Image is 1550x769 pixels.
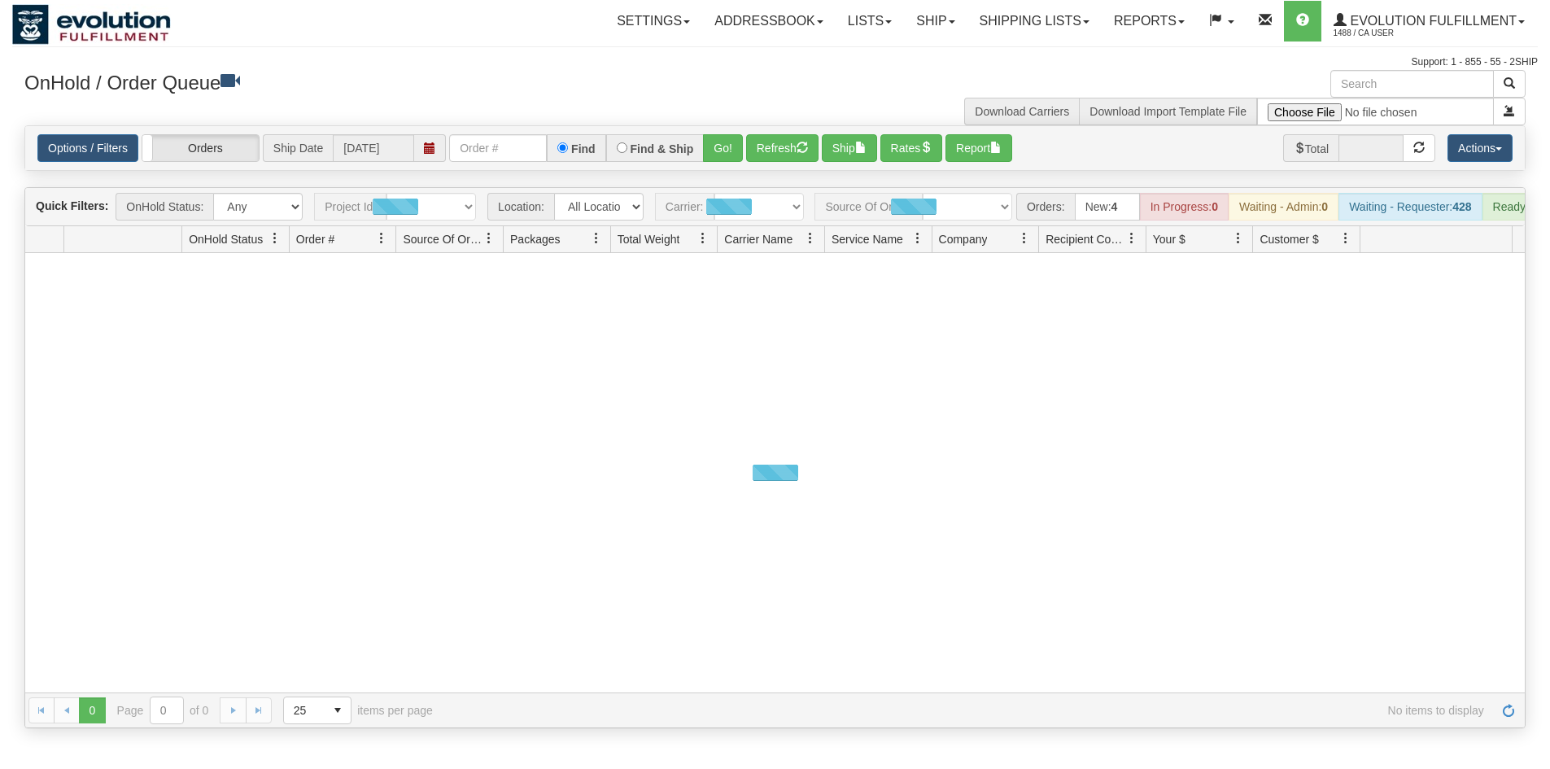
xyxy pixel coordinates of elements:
[263,134,333,162] span: Ship Date
[1229,193,1338,221] div: Waiting - Admin:
[702,1,836,42] a: Addressbook
[571,143,596,155] label: Find
[689,225,717,252] a: Total Weight filter column settings
[1283,134,1339,162] span: Total
[836,1,904,42] a: Lists
[1257,98,1494,125] input: Import
[25,188,1525,226] div: grid toolbar
[12,4,171,45] img: logo1488.jpg
[1495,697,1522,723] a: Refresh
[822,134,877,162] button: Ship
[1447,134,1513,162] button: Actions
[1089,105,1247,118] a: Download Import Template File
[1140,193,1229,221] div: In Progress:
[261,225,289,252] a: OnHold Status filter column settings
[724,231,792,247] span: Carrier Name
[1452,200,1471,213] strong: 428
[618,231,680,247] span: Total Weight
[1118,225,1146,252] a: Recipient Country filter column settings
[283,697,351,724] span: Page sizes drop down
[939,231,988,247] span: Company
[1111,200,1118,213] strong: 4
[1321,200,1328,213] strong: 0
[904,1,967,42] a: Ship
[880,134,943,162] button: Rates
[1493,70,1526,98] button: Search
[1046,231,1125,247] span: Recipient Country
[325,697,351,723] span: select
[475,225,503,252] a: Source Of Order filter column settings
[487,193,554,221] span: Location:
[1513,301,1548,467] iframe: chat widget
[1338,193,1482,221] div: Waiting - Requester:
[1334,25,1456,42] span: 1488 / CA User
[1332,225,1360,252] a: Customer $ filter column settings
[79,697,105,723] span: Page 0
[945,134,1012,162] button: Report
[1016,193,1075,221] span: Orders:
[368,225,395,252] a: Order # filter column settings
[583,225,610,252] a: Packages filter column settings
[117,697,209,724] span: Page of 0
[296,231,334,247] span: Order #
[1330,70,1494,98] input: Search
[12,55,1538,69] div: Support: 1 - 855 - 55 - 2SHIP
[37,134,138,162] a: Options / Filters
[142,135,259,161] label: Orders
[510,231,560,247] span: Packages
[1212,200,1218,213] strong: 0
[1260,231,1318,247] span: Customer $
[746,134,819,162] button: Refresh
[797,225,824,252] a: Carrier Name filter column settings
[1321,1,1537,42] a: Evolution Fulfillment 1488 / CA User
[904,225,932,252] a: Service Name filter column settings
[1225,225,1252,252] a: Your $ filter column settings
[832,231,903,247] span: Service Name
[1075,193,1140,221] div: New:
[24,70,763,94] h3: OnHold / Order Queue
[1347,14,1517,28] span: Evolution Fulfillment
[631,143,694,155] label: Find & Ship
[605,1,702,42] a: Settings
[294,702,315,719] span: 25
[36,198,108,214] label: Quick Filters:
[403,231,482,247] span: Source Of Order
[1153,231,1185,247] span: Your $
[1011,225,1038,252] a: Company filter column settings
[449,134,547,162] input: Order #
[456,704,1484,717] span: No items to display
[967,1,1102,42] a: Shipping lists
[703,134,743,162] button: Go!
[189,231,263,247] span: OnHold Status
[975,105,1069,118] a: Download Carriers
[283,697,433,724] span: items per page
[116,193,213,221] span: OnHold Status:
[1102,1,1197,42] a: Reports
